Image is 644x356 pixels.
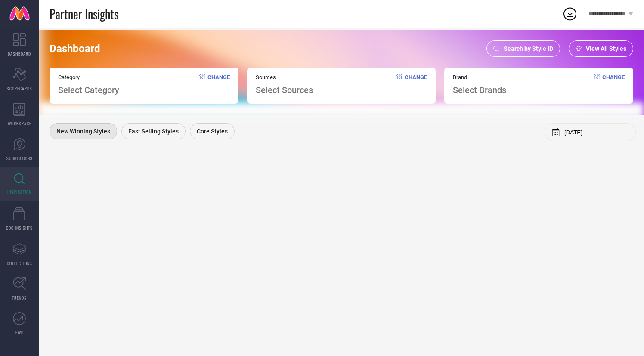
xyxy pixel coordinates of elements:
span: SUGGESTIONS [6,155,33,161]
span: FWD [15,329,24,336]
span: Change [405,74,427,95]
span: View All Styles [586,45,626,52]
span: Core Styles [197,128,228,135]
div: Open download list [562,6,578,22]
span: Fast Selling Styles [128,128,179,135]
span: Dashboard [50,43,100,55]
span: Brand [453,74,506,80]
span: Select Category [58,85,119,95]
span: Select Sources [256,85,313,95]
span: Select Brands [453,85,506,95]
span: New Winning Styles [56,128,110,135]
span: Change [207,74,230,95]
span: SCORECARDS [7,85,32,92]
span: Search by Style ID [504,45,553,52]
span: TRENDS [12,294,27,301]
span: DASHBOARD [8,50,31,57]
span: Category [58,74,119,80]
span: COLLECTIONS [7,260,32,266]
span: CDC INSIGHTS [6,225,33,231]
span: INSPIRATION [7,189,31,195]
input: Select month [564,129,629,136]
span: Partner Insights [50,5,118,23]
span: Change [602,74,625,95]
span: WORKSPACE [8,120,31,127]
span: Sources [256,74,313,80]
